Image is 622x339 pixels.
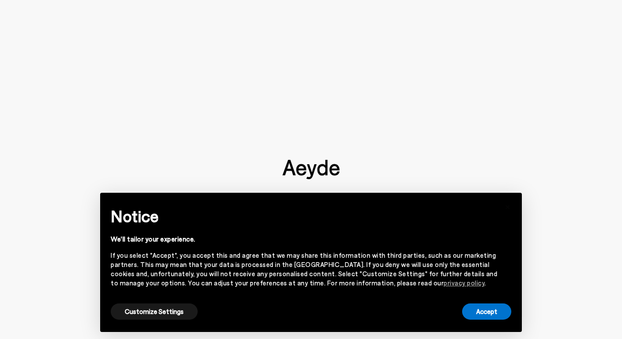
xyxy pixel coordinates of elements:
[282,160,340,179] img: footer-logo.svg
[111,251,497,288] div: If you select "Accept", you accept this and agree that we may share this information with third p...
[462,303,511,320] button: Accept
[497,195,518,216] button: Close this notice
[444,279,485,287] a: privacy policy
[111,303,198,320] button: Customize Settings
[505,199,511,212] span: ×
[111,234,497,244] div: We'll tailor your experience.
[111,205,497,227] h2: Notice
